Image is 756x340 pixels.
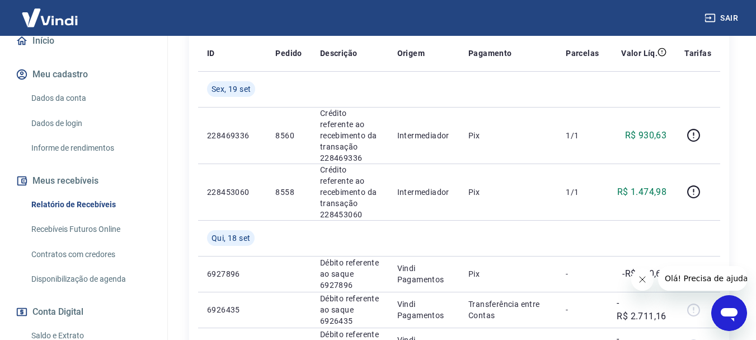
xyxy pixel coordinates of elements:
[684,48,711,59] p: Tarifas
[207,304,257,315] p: 6926435
[207,130,257,141] p: 228469336
[27,112,154,135] a: Dados de login
[13,169,154,193] button: Meus recebíveis
[27,243,154,266] a: Contratos com credores
[468,299,548,321] p: Transferência entre Contas
[631,268,654,291] iframe: Fechar mensagem
[397,48,425,59] p: Origem
[13,62,154,87] button: Meu cadastro
[566,187,599,198] p: 1/1
[702,8,743,29] button: Sair
[207,48,215,59] p: ID
[617,185,666,199] p: R$ 1.474,98
[275,130,302,141] p: 8560
[621,48,658,59] p: Valor Líq.
[625,129,667,142] p: R$ 930,63
[27,268,154,291] a: Disponibilização de agenda
[207,187,257,198] p: 228453060
[397,263,450,285] p: Vindi Pagamentos
[27,218,154,241] a: Recebíveis Futuros Online
[617,296,666,323] p: -R$ 2.711,16
[468,187,548,198] p: Pix
[468,268,548,280] p: Pix
[207,268,257,280] p: 6927896
[566,48,599,59] p: Parcelas
[320,257,379,291] p: Débito referente ao saque 6927896
[27,137,154,160] a: Informe de rendimentos
[275,48,302,59] p: Pedido
[27,193,154,216] a: Relatório de Recebíveis
[13,1,86,35] img: Vindi
[27,87,154,110] a: Dados da conta
[566,130,599,141] p: 1/1
[397,130,450,141] p: Intermediador
[212,83,251,95] span: Sex, 19 set
[622,267,666,281] p: -R$ 930,63
[658,266,747,291] iframe: Mensagem da empresa
[320,293,379,327] p: Débito referente ao saque 6926435
[212,232,250,244] span: Qui, 18 set
[566,268,599,280] p: -
[7,8,94,17] span: Olá! Precisa de ajuda?
[320,108,379,164] p: Crédito referente ao recebimento da transação 228469336
[320,48,358,59] p: Descrição
[711,295,747,331] iframe: Botão para abrir a janela de mensagens
[397,187,450,198] p: Intermediador
[468,130,548,141] p: Pix
[397,299,450,321] p: Vindi Pagamentos
[320,164,379,220] p: Crédito referente ao recebimento da transação 228453060
[13,300,154,324] button: Conta Digital
[468,48,512,59] p: Pagamento
[275,187,302,198] p: 8558
[13,29,154,53] a: Início
[566,304,599,315] p: -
